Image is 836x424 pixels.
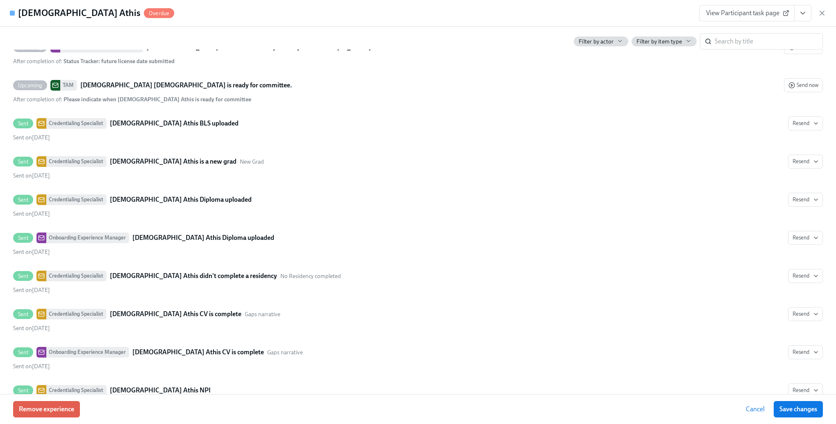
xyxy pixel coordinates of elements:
div: After completion of : [13,57,175,65]
strong: [DEMOGRAPHIC_DATA] Athis didn't complete a residency [110,271,277,281]
div: Credentialing Specialist [46,271,107,281]
strong: [DEMOGRAPHIC_DATA] Athis NPI [110,385,211,395]
button: SentCredentialing Specialist[DEMOGRAPHIC_DATA] Athis is a new gradNew GradSent on[DATE] [788,155,823,169]
span: View Participant task page [706,9,788,17]
button: Save changes [774,401,823,417]
strong: [DEMOGRAPHIC_DATA] Athis BLS uploaded [110,119,239,128]
strong: Please indicate when [DEMOGRAPHIC_DATA] Athis is ready for committee [64,96,251,103]
span: This message uses the "No Residency completed" audience [280,272,341,280]
span: Sent [13,388,33,394]
button: Remove experience [13,401,80,417]
span: Sent [13,197,33,203]
strong: [DEMOGRAPHIC_DATA] Athis CV is complete [110,309,241,319]
div: Credentialing Specialist [46,118,107,129]
div: After completion of : [13,96,251,103]
span: This message uses the "Gaps narrative" audience [245,310,280,318]
span: Filter by actor [579,38,613,46]
span: Overdue [144,10,174,16]
button: Cancel [740,401,770,417]
button: SentCredentialing Specialist[DEMOGRAPHIC_DATA] Athis didn't complete a residencyNo Residency comp... [788,269,823,283]
span: Save changes [779,405,817,413]
span: This message uses the "New Grad" audience [240,158,264,166]
div: Credentialing Specialist [46,156,107,167]
span: Resend [793,119,818,128]
span: Upcoming [13,82,47,89]
span: Friday, May 30th 2025, 9:08 pm [13,287,50,294]
span: Friday, May 30th 2025, 9:07 pm [13,210,50,217]
span: Resend [793,348,818,356]
h4: [DEMOGRAPHIC_DATA] Athis [18,7,141,19]
span: Wednesday, May 21st 2025, 3:51 pm [13,134,50,141]
strong: [DEMOGRAPHIC_DATA] Athis Diploma uploaded [110,195,252,205]
span: Resend [793,157,818,166]
span: Remove experience [19,405,74,413]
button: SentOnboarding Experience Manager[DEMOGRAPHIC_DATA] Athis Diploma uploadedSent on[DATE] [788,231,823,245]
span: Resend [793,234,818,242]
strong: [DEMOGRAPHIC_DATA] [DEMOGRAPHIC_DATA] is ready for committee. [80,80,292,90]
div: Credentialing Specialist [46,385,107,396]
button: Filter by item type [632,36,697,46]
span: Filter by item type [636,38,682,46]
span: Send now [788,81,818,89]
span: Wednesday, May 21st 2025, 3:57 pm [13,172,50,179]
button: Filter by actor [574,36,628,46]
button: SentCredentialing Specialist[DEMOGRAPHIC_DATA] Athis NPISent on[DATE] [788,383,823,397]
div: Onboarding Experience Manager [46,233,129,243]
strong: [DEMOGRAPHIC_DATA] Athis Diploma uploaded [132,233,274,243]
strong: Status Tracker: future license date submitted [64,58,175,65]
button: SentOnboarding Experience Manager[DEMOGRAPHIC_DATA] Athis CV is completeGaps narrativeSent on[DATE] [788,345,823,359]
button: SentCredentialing Specialist[DEMOGRAPHIC_DATA] Athis CV is completeGaps narrativeSent on[DATE] [788,307,823,321]
span: Friday, May 30th 2025, 9:07 pm [13,248,50,255]
span: Monday, June 2nd 2025, 10:59 am [13,363,50,370]
div: TAM [60,80,77,91]
button: UpcomingTAM[DEMOGRAPHIC_DATA] [DEMOGRAPHIC_DATA] is ready for committee.After completion of: Plea... [784,78,823,92]
span: Cancel [746,405,765,413]
span: Sent [13,273,33,279]
span: Sent [13,311,33,317]
span: Sent [13,121,33,127]
span: Resend [793,386,818,394]
span: Resend [793,272,818,280]
span: Resend [793,196,818,204]
span: Sent [13,235,33,241]
span: Sent [13,349,33,356]
button: View task page [794,5,811,21]
input: Search by title [715,33,823,50]
span: Sent [13,159,33,165]
span: This message uses the "Gaps narrative" audience [267,349,303,356]
strong: [DEMOGRAPHIC_DATA] Athis CV is complete [132,347,264,357]
span: Monday, June 2nd 2025, 10:59 am [13,325,50,332]
div: Credentialing Specialist [46,309,107,319]
div: Onboarding Experience Manager [46,347,129,358]
button: SentCredentialing Specialist[DEMOGRAPHIC_DATA] Athis BLS uploadedSent on[DATE] [788,116,823,130]
div: Credentialing Specialist [46,194,107,205]
button: SentCredentialing Specialist[DEMOGRAPHIC_DATA] Athis Diploma uploadedSent on[DATE] [788,193,823,207]
strong: [DEMOGRAPHIC_DATA] Athis is a new grad [110,157,236,166]
a: View Participant task page [699,5,795,21]
span: Resend [793,310,818,318]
